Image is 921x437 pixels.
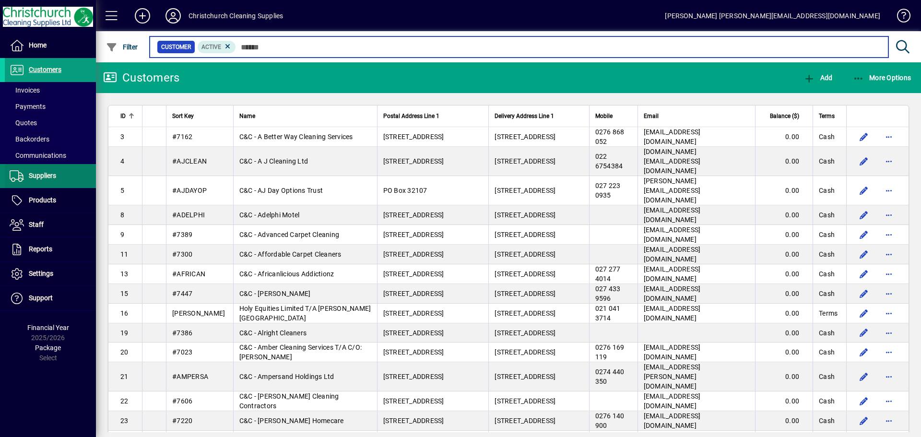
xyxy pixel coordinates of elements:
span: Cash [819,372,835,381]
span: [STREET_ADDRESS] [383,270,444,278]
button: More options [881,129,897,144]
td: 0.00 [755,304,813,323]
span: C&C - Africanlicious Addictionz [239,270,334,278]
td: 0.00 [755,176,813,205]
span: #7389 [172,231,192,238]
span: Suppliers [29,172,56,179]
span: [STREET_ADDRESS] [495,231,555,238]
td: 0.00 [755,284,813,304]
span: Cash [819,289,835,298]
span: Support [29,294,53,302]
a: Backorders [5,131,96,147]
span: 027 223 0935 [595,182,621,199]
span: 4 [120,157,124,165]
td: 0.00 [755,343,813,362]
span: [STREET_ADDRESS] [495,133,555,141]
div: Christchurch Cleaning Supplies [189,8,283,24]
span: [STREET_ADDRESS] [383,157,444,165]
span: [STREET_ADDRESS] [383,133,444,141]
a: Quotes [5,115,96,131]
button: More options [881,227,897,242]
a: Reports [5,237,96,261]
span: [EMAIL_ADDRESS][PERSON_NAME][DOMAIN_NAME] [644,363,701,390]
div: Email [644,111,749,121]
span: C&C - Adelphi Motel [239,211,300,219]
span: C&C - [PERSON_NAME] Homecare [239,417,344,425]
span: Staff [29,221,44,228]
span: Cash [819,328,835,338]
span: C&C - [PERSON_NAME] [239,290,311,297]
span: 3 [120,133,124,141]
span: [STREET_ADDRESS] [495,329,555,337]
span: [PERSON_NAME] [172,309,225,317]
span: [STREET_ADDRESS] [383,397,444,405]
span: C&C - Alright Cleaners [239,329,307,337]
span: Cash [819,156,835,166]
span: Package [35,344,61,352]
span: Cash [819,396,835,406]
span: 16 [120,309,129,317]
td: 0.00 [755,205,813,225]
span: 13 [120,270,129,278]
span: #7220 [172,417,192,425]
a: Settings [5,262,96,286]
span: Cash [819,269,835,279]
button: More options [881,344,897,360]
span: Cash [819,186,835,195]
span: #7162 [172,133,192,141]
span: Cash [819,347,835,357]
span: [EMAIL_ADDRESS][DOMAIN_NAME] [644,412,701,429]
span: [STREET_ADDRESS] [495,397,555,405]
span: Mobile [595,111,613,121]
span: 19 [120,329,129,337]
span: [STREET_ADDRESS] [383,373,444,380]
span: C&C - AJ Day Options Trust [239,187,323,194]
span: #7606 [172,397,192,405]
span: ID [120,111,126,121]
span: [STREET_ADDRESS] [495,187,555,194]
span: #ADELPHI [172,211,205,219]
button: More options [881,266,897,282]
span: [STREET_ADDRESS] [495,373,555,380]
span: 027 433 9596 [595,285,621,302]
span: Home [29,41,47,49]
button: More options [881,325,897,341]
span: 15 [120,290,129,297]
span: C&C - A J Cleaning Ltd [239,157,308,165]
span: Settings [29,270,53,277]
span: [STREET_ADDRESS] [383,309,444,317]
span: 21 [120,373,129,380]
button: More options [881,154,897,169]
div: [PERSON_NAME] [PERSON_NAME][EMAIL_ADDRESS][DOMAIN_NAME] [665,8,880,24]
span: Terms [819,308,838,318]
td: 0.00 [755,264,813,284]
a: Suppliers [5,164,96,188]
span: [STREET_ADDRESS] [495,250,555,258]
span: Cash [819,132,835,142]
span: Email [644,111,659,121]
a: Support [5,286,96,310]
span: 22 [120,397,129,405]
mat-chip: Activation Status: Active [198,41,236,53]
button: More options [881,413,897,428]
span: C&C - Amber Cleaning Services T/A C/O: [PERSON_NAME] [239,343,362,361]
span: [EMAIL_ADDRESS][DOMAIN_NAME] [644,343,701,361]
button: Edit [856,325,872,341]
span: 027 277 4014 [595,265,621,283]
span: 5 [120,187,124,194]
td: 0.00 [755,147,813,176]
span: Name [239,111,255,121]
a: Staff [5,213,96,237]
button: Profile [158,7,189,24]
span: [DOMAIN_NAME][EMAIL_ADDRESS][DOMAIN_NAME] [644,148,701,175]
span: Reports [29,245,52,253]
span: PO Box 32107 [383,187,427,194]
button: More options [881,393,897,409]
span: 021 041 3714 [595,305,621,322]
span: [STREET_ADDRESS] [383,329,444,337]
span: [EMAIL_ADDRESS][DOMAIN_NAME] [644,226,701,243]
span: #AJCLEAN [172,157,207,165]
td: 0.00 [755,225,813,245]
a: Products [5,189,96,213]
span: [STREET_ADDRESS] [383,211,444,219]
